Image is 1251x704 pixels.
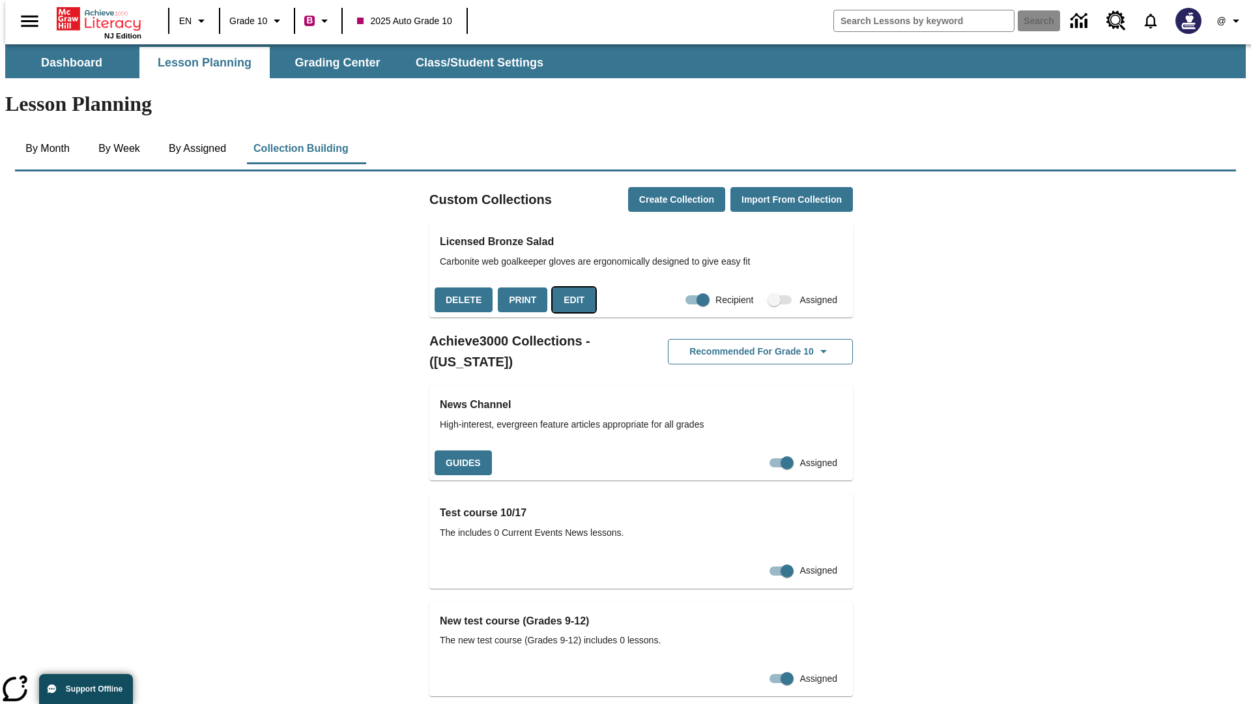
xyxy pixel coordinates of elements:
span: @ [1216,14,1226,28]
span: Carbonite web goalkeeper gloves are ergonomically designed to give easy fit [440,255,842,269]
input: search field [834,10,1014,31]
a: Home [57,6,141,32]
span: Assigned [799,456,837,470]
button: Edit [553,287,596,313]
a: Resource Center, Will open in new tab [1099,3,1134,38]
button: Profile/Settings [1209,9,1251,33]
button: By Week [87,133,152,164]
button: Create Collection [628,187,725,213]
button: Dashboard [7,47,137,78]
h3: New test course (Grades 9-12) [440,612,842,630]
button: By Month [15,133,80,164]
h3: News Channel [440,396,842,414]
div: SubNavbar [5,44,1246,78]
button: Boost Class color is violet red. Change class color [299,9,338,33]
button: Language: EN, Select a language [173,9,215,33]
span: The includes 0 Current Events News lessons. [440,526,842,540]
span: 2025 Auto Grade 10 [357,14,452,28]
h3: Licensed Bronze Salad [440,233,842,251]
div: Home [57,5,141,40]
span: NJ Edition [104,32,141,40]
h2: Custom Collections [429,189,552,210]
button: Recommended for Grade 10 [668,339,853,364]
button: Lesson Planning [139,47,270,78]
button: Class/Student Settings [405,47,554,78]
h1: Lesson Planning [5,92,1246,116]
h3: Test course 10/17 [440,504,842,522]
button: Grading Center [272,47,403,78]
button: Support Offline [39,674,133,704]
span: Recipient [715,293,753,307]
button: Print, will open in a new window [498,287,547,313]
span: High-interest, evergreen feature articles appropriate for all grades [440,418,842,432]
h2: Achieve3000 Collections - ([US_STATE]) [429,330,641,372]
span: Support Offline [66,684,122,694]
img: Avatar [1175,8,1201,34]
span: Assigned [799,293,837,307]
button: Delete [435,287,493,313]
button: By Assigned [158,133,237,164]
span: Assigned [799,672,837,686]
div: SubNavbar [5,47,555,78]
span: The new test course (Grades 9-12) includes 0 lessons. [440,634,842,647]
a: Data Center [1063,3,1099,39]
button: Open side menu [10,2,49,40]
span: Grade 10 [229,14,267,28]
button: Collection Building [243,133,359,164]
button: Grade: Grade 10, Select a grade [224,9,290,33]
button: Select a new avatar [1168,4,1209,38]
button: Import from Collection [730,187,853,213]
span: B [306,12,313,29]
span: Assigned [799,564,837,578]
span: EN [179,14,192,28]
a: Notifications [1134,4,1168,38]
button: Guides [435,450,492,476]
